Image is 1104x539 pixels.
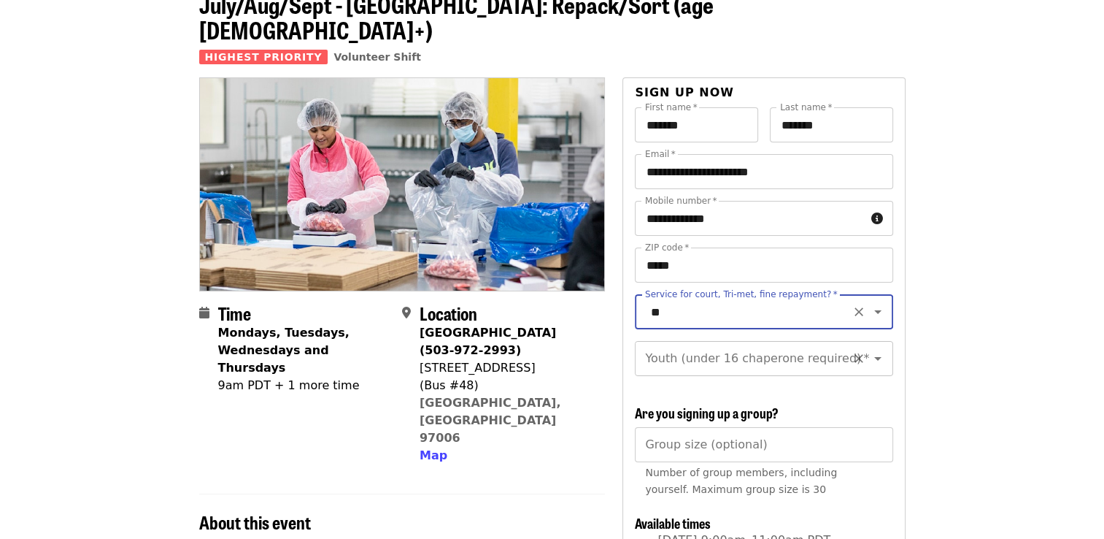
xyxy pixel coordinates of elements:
span: Map [420,448,447,462]
i: calendar icon [199,306,209,320]
div: 9am PDT + 1 more time [218,377,390,394]
strong: Mondays, Tuesdays, Wednesdays and Thursdays [218,326,350,375]
div: (Bus #48) [420,377,593,394]
input: Email [635,154,892,189]
span: About this event [199,509,311,535]
span: Available times [635,513,711,532]
button: Clear [849,302,869,322]
input: ZIP code [635,248,892,283]
span: Time [218,300,251,326]
i: circle-info icon [871,212,883,226]
a: Volunteer Shift [333,51,421,63]
span: Are you signing up a group? [635,403,779,422]
span: Highest Priority [199,50,328,64]
span: Location [420,300,477,326]
button: Open [868,302,888,322]
label: First name [645,103,698,112]
label: Email [645,150,676,158]
button: Map [420,447,447,465]
input: First name [635,107,758,142]
img: July/Aug/Sept - Beaverton: Repack/Sort (age 10+) organized by Oregon Food Bank [200,78,605,290]
button: Open [868,348,888,369]
label: ZIP code [645,243,689,252]
div: [STREET_ADDRESS] [420,359,593,377]
label: Last name [780,103,832,112]
input: Mobile number [635,201,865,236]
a: [GEOGRAPHIC_DATA], [GEOGRAPHIC_DATA] 97006 [420,396,561,445]
strong: [GEOGRAPHIC_DATA] (503-972-2993) [420,326,556,357]
span: Sign up now [635,85,734,99]
input: Last name [770,107,893,142]
i: map-marker-alt icon [402,306,411,320]
span: Number of group members, including yourself. Maximum group size is 30 [645,467,837,495]
label: Service for court, Tri-met, fine repayment? [645,290,838,299]
button: Clear [849,348,869,369]
input: [object Object] [635,427,892,462]
label: Mobile number [645,196,717,205]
